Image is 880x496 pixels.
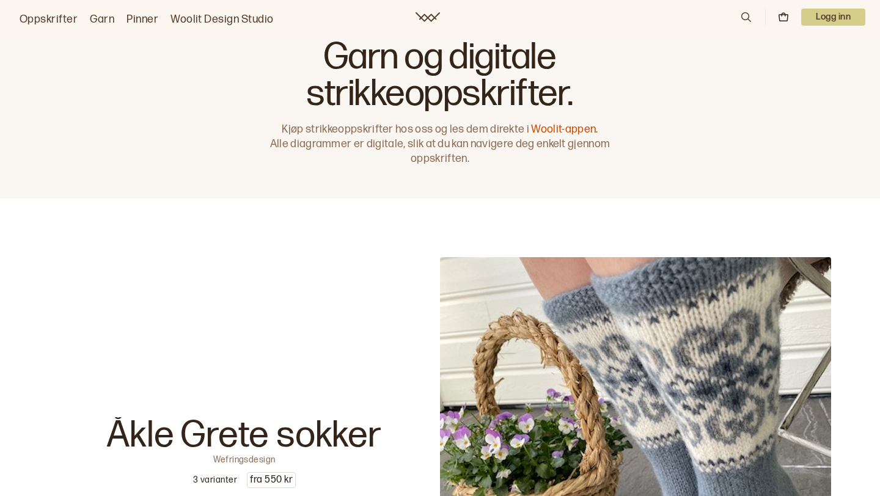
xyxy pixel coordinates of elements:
[127,11,158,28] a: Pinner
[264,39,616,112] h1: Garn og digitale strikkeoppskrifter.
[264,122,616,166] p: Kjøp strikkeoppskrifter hos oss og les dem direkte i Alle diagrammer er digitale, slik at du kan ...
[20,11,78,28] a: Oppskrifter
[107,417,382,454] p: Åkle Grete sokker
[248,473,295,487] p: fra 550 kr
[170,11,274,28] a: Woolit Design Studio
[801,9,865,26] p: Logg inn
[416,12,440,22] a: Woolit
[213,454,276,462] p: Wefringsdesign
[801,9,865,26] button: User dropdown
[531,123,598,136] a: Woolit-appen.
[193,474,237,486] p: 3 varianter
[90,11,114,28] a: Garn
